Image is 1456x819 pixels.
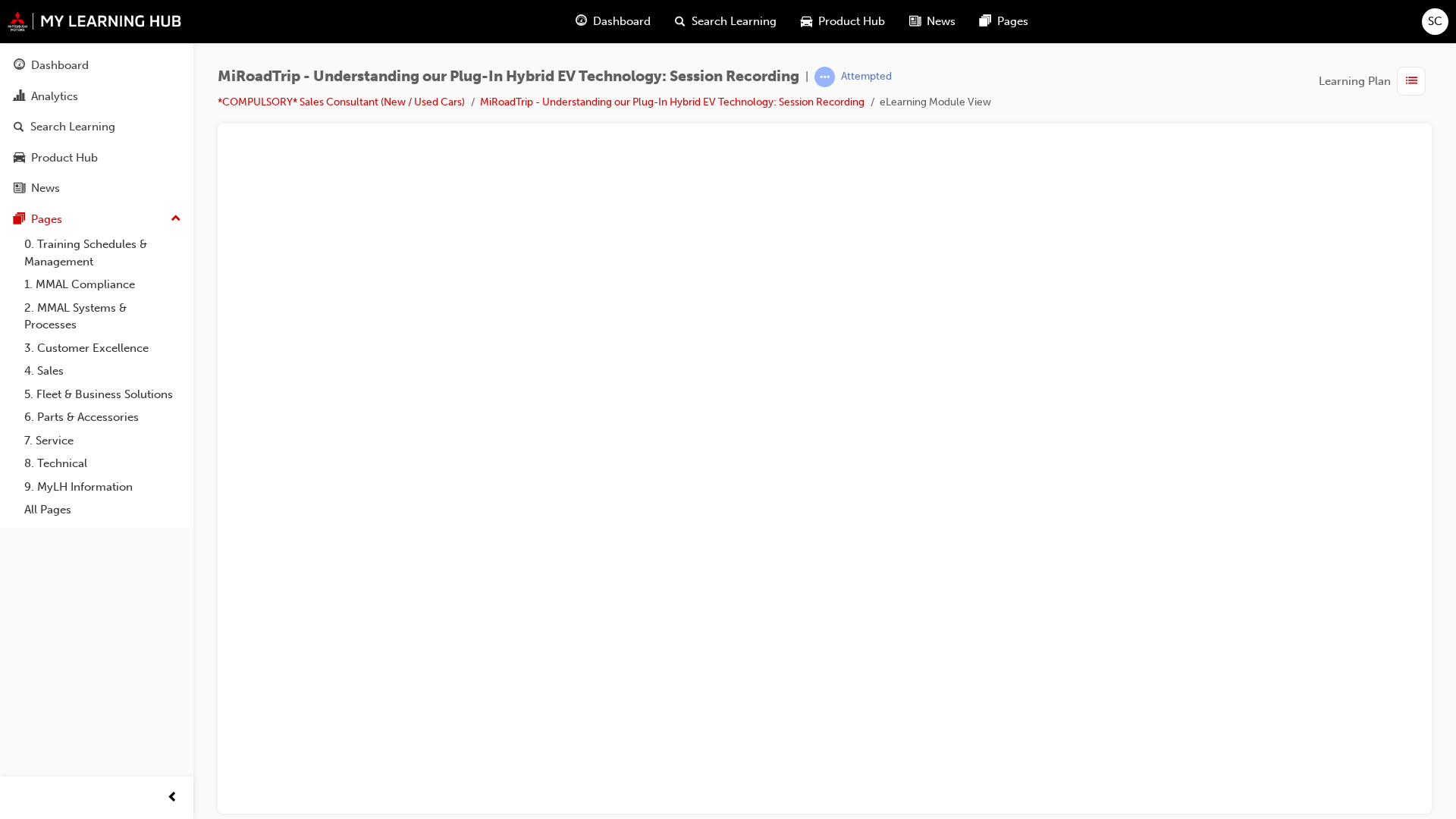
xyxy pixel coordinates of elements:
a: 1. MMAL Compliance [18,273,187,297]
button: DashboardAnalyticsSearch LearningProduct HubNews [6,49,187,206]
span: | [805,68,808,86]
span: news-icon [909,12,921,31]
a: Search Learning [6,113,187,141]
a: 6. Parts & Accessories [18,406,187,429]
a: All Pages [18,498,187,522]
span: Product Hub [818,13,885,30]
button: Pages [6,206,187,234]
span: Dashboard [593,13,651,30]
span: SC [1428,13,1442,30]
img: mmal [8,11,182,31]
span: Search Learning [692,13,777,30]
span: guage-icon [576,12,587,31]
a: *COMPULSORY* Sales Consultant (New / Used Cars) [218,96,465,108]
div: Product Hub [31,149,98,167]
div: Search Learning [30,118,115,136]
span: prev-icon [167,789,178,808]
a: 3. Customer Excellence [18,337,187,360]
a: Dashboard [6,52,187,80]
span: up-icon [171,209,181,229]
a: news-iconNews [897,6,968,37]
span: car-icon [801,12,812,31]
span: Learning Plan [1319,73,1391,90]
a: guage-iconDashboard [563,6,663,37]
span: pages-icon [980,12,991,31]
a: pages-iconPages [968,6,1040,37]
a: car-iconProduct Hub [789,6,897,37]
span: guage-icon [14,59,25,73]
a: Analytics [6,83,187,111]
div: Attempted [841,70,892,84]
div: News [31,180,60,197]
a: News [6,174,187,202]
a: 7. Service [18,429,187,453]
a: Product Hub [6,144,187,172]
span: search-icon [14,121,24,134]
span: MiRoadTrip - Understanding our Plug-In Hybrid EV Technology: Session Recording [218,68,799,86]
span: news-icon [14,182,25,196]
span: Pages [997,13,1028,30]
span: learningRecordVerb_ATTEMPT-icon [814,67,835,87]
div: Analytics [31,88,78,105]
a: 2. MMAL Systems & Processes [18,297,187,337]
span: pages-icon [14,213,25,227]
a: 5. Fleet & Business Solutions [18,383,187,406]
a: 4. Sales [18,359,187,383]
button: Learning Plan [1319,67,1432,96]
span: search-icon [675,12,686,31]
span: car-icon [14,152,25,165]
a: 0. Training Schedules & Management [18,233,187,273]
a: search-iconSearch Learning [663,6,789,37]
span: list-icon [1406,72,1417,91]
a: 8. Technical [18,452,187,475]
a: MiRoadTrip - Understanding our Plug-In Hybrid EV Technology: Session Recording [480,96,864,108]
span: chart-icon [14,90,25,104]
li: eLearning Module View [880,94,991,111]
div: Dashboard [31,57,89,74]
button: SC [1422,8,1448,35]
a: 9. MyLH Information [18,475,187,499]
div: Pages [31,211,62,228]
span: News [927,13,955,30]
